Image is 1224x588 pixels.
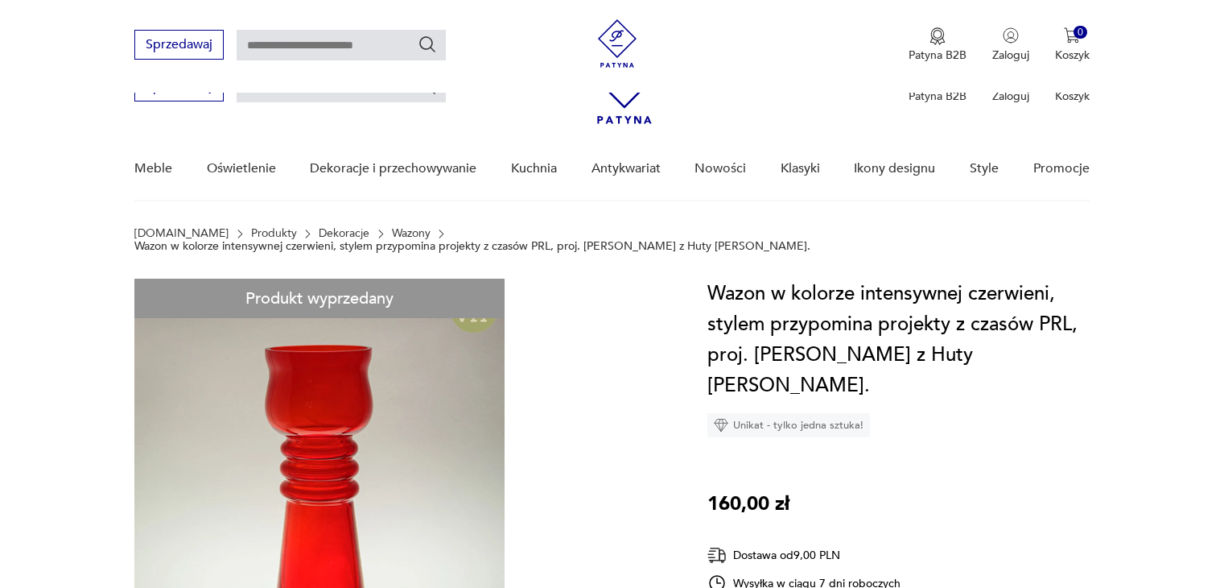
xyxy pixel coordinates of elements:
p: Zaloguj [992,48,1029,63]
a: Klasyki [781,138,820,200]
a: Sprzedawaj [134,40,224,52]
img: Ikona diamentu [714,418,728,433]
button: 0Koszyk [1055,27,1090,63]
p: Zaloguj [992,89,1029,104]
a: Nowości [694,138,746,200]
a: [DOMAIN_NAME] [134,227,229,240]
a: Ikony designu [854,138,935,200]
a: Ikona medaluPatyna B2B [909,27,966,63]
p: Koszyk [1055,48,1090,63]
h1: Wazon w kolorze intensywnej czerwieni, stylem przypomina projekty z czasów PRL, proj. [PERSON_NAM... [707,279,1090,401]
p: Patyna B2B [909,48,966,63]
a: Meble [134,138,172,200]
button: Patyna B2B [909,27,966,63]
a: Dekoracje i przechowywanie [310,138,476,200]
a: Produkty [251,227,297,240]
p: Wazon w kolorze intensywnej czerwieni, stylem przypomina projekty z czasów PRL, proj. [PERSON_NAM... [134,240,810,253]
div: 0 [1074,26,1087,39]
a: Style [970,138,999,200]
img: Ikona koszyka [1064,27,1080,43]
img: Ikona medalu [929,27,946,45]
img: Ikona dostawy [707,545,727,565]
a: Oświetlenie [207,138,276,200]
p: Koszyk [1055,89,1090,104]
button: Zaloguj [992,27,1029,63]
a: Kuchnia [511,138,557,200]
a: Sprzedawaj [134,82,224,93]
div: Unikat - tylko jedna sztuka! [707,413,870,437]
img: Ikonka użytkownika [1003,27,1019,43]
button: Szukaj [418,35,437,54]
img: Patyna - sklep z meblami i dekoracjami vintage [593,19,641,68]
a: Dekoracje [319,227,369,240]
button: Sprzedawaj [134,30,224,60]
div: Produkt wyprzedany [134,279,505,318]
a: Wazony [392,227,431,240]
div: Dostawa od 9,00 PLN [707,545,900,565]
p: Patyna B2B [909,89,966,104]
p: 160,00 zł [707,489,789,520]
a: Antykwariat [591,138,661,200]
a: Promocje [1033,138,1090,200]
